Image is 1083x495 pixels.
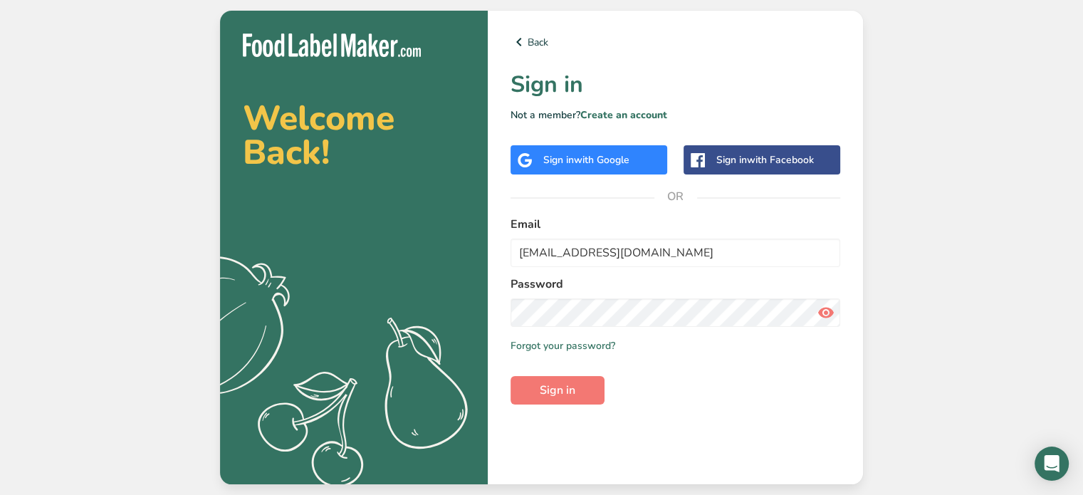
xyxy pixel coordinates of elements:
h1: Sign in [511,68,840,102]
button: Sign in [511,376,605,405]
span: OR [654,175,697,218]
div: Sign in [543,152,629,167]
label: Email [511,216,840,233]
h2: Welcome Back! [243,101,465,170]
div: Sign in [716,152,814,167]
span: Sign in [540,382,575,399]
input: Enter Your Email [511,239,840,267]
a: Forgot your password? [511,338,615,353]
div: Open Intercom Messenger [1035,447,1069,481]
img: Food Label Maker [243,33,421,57]
span: with Google [574,153,629,167]
a: Back [511,33,840,51]
p: Not a member? [511,108,840,123]
a: Create an account [580,108,667,122]
label: Password [511,276,840,293]
span: with Facebook [747,153,814,167]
